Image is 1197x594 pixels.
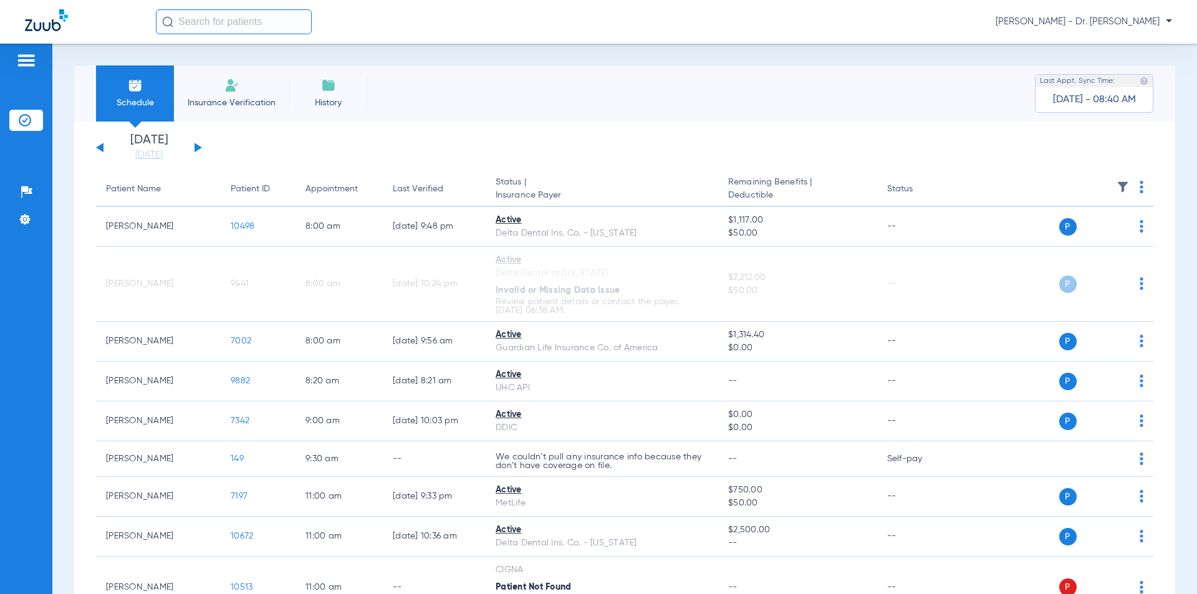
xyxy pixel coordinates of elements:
[728,342,867,355] span: $0.00
[112,149,186,161] a: [DATE]
[231,222,254,231] span: 10498
[496,563,708,577] div: CIGNA
[877,247,961,322] td: --
[877,441,961,477] td: Self-pay
[305,183,373,196] div: Appointment
[96,362,221,401] td: [PERSON_NAME]
[1140,335,1143,347] img: group-dot-blue.svg
[1059,218,1077,236] span: P
[296,441,383,477] td: 9:30 AM
[1112,220,1124,232] img: x.svg
[877,477,961,517] td: --
[321,78,336,93] img: History
[1059,333,1077,350] span: P
[1117,181,1129,193] img: filter.svg
[496,368,708,381] div: Active
[383,247,486,322] td: [DATE] 10:24 PM
[1040,75,1115,87] span: Last Appt. Sync Time:
[496,497,708,510] div: MetLife
[299,97,358,109] span: History
[183,97,280,109] span: Insurance Verification
[877,322,961,362] td: --
[728,227,867,240] span: $50.00
[296,247,383,322] td: 8:00 AM
[162,16,173,27] img: Search Icon
[296,477,383,517] td: 11:00 AM
[231,532,253,540] span: 10672
[1059,528,1077,545] span: P
[877,207,961,247] td: --
[305,183,358,196] div: Appointment
[231,492,248,501] span: 7197
[496,537,708,550] div: Delta Dental Ins. Co. - [US_STATE]
[496,583,571,592] span: Patient Not Found
[728,421,867,434] span: $0.00
[156,9,312,34] input: Search for patients
[496,453,708,470] p: We couldn’t pull any insurance info because they don’t have coverage on file.
[496,484,708,497] div: Active
[877,172,961,207] th: Status
[383,362,486,401] td: [DATE] 8:21 AM
[105,97,165,109] span: Schedule
[296,517,383,557] td: 11:00 AM
[1140,414,1143,427] img: group-dot-blue.svg
[728,271,867,284] span: $2,212.00
[96,247,221,322] td: [PERSON_NAME]
[96,441,221,477] td: [PERSON_NAME]
[393,183,443,196] div: Last Verified
[96,322,221,362] td: [PERSON_NAME]
[877,362,961,401] td: --
[106,183,161,196] div: Patient Name
[1112,581,1124,593] img: x.svg
[496,286,620,295] span: Invalid or Missing Data Issue
[496,214,708,227] div: Active
[383,477,486,517] td: [DATE] 9:33 PM
[106,183,211,196] div: Patient Name
[231,454,244,463] span: 149
[1112,375,1124,387] img: x.svg
[1112,490,1124,502] img: x.svg
[1112,277,1124,290] img: x.svg
[231,183,270,196] div: Patient ID
[1140,490,1143,502] img: group-dot-blue.svg
[728,328,867,342] span: $1,314.40
[496,297,708,315] p: Review patient details or contact the payer. [DATE] 06:38 AM.
[1140,77,1148,85] img: last sync help info
[728,408,867,421] span: $0.00
[728,484,867,497] span: $750.00
[496,227,708,240] div: Delta Dental Ins. Co. - [US_STATE]
[96,401,221,441] td: [PERSON_NAME]
[128,78,143,93] img: Schedule
[1140,530,1143,542] img: group-dot-blue.svg
[1059,488,1077,505] span: P
[877,401,961,441] td: --
[496,189,708,202] span: Insurance Payer
[496,524,708,537] div: Active
[96,517,221,557] td: [PERSON_NAME]
[496,267,708,280] div: Delta Dental of [US_STATE]
[383,517,486,557] td: [DATE] 10:36 AM
[1112,530,1124,542] img: x.svg
[296,362,383,401] td: 8:20 AM
[383,441,486,477] td: --
[728,376,738,385] span: --
[728,497,867,510] span: $50.00
[728,537,867,550] span: --
[1140,181,1143,193] img: group-dot-blue.svg
[383,207,486,247] td: [DATE] 9:48 PM
[1053,93,1136,106] span: [DATE] - 08:40 AM
[496,381,708,395] div: UHC API
[1112,335,1124,347] img: x.svg
[231,376,250,385] span: 9882
[231,183,286,196] div: Patient ID
[383,322,486,362] td: [DATE] 9:56 AM
[25,9,68,31] img: Zuub Logo
[1059,373,1077,390] span: P
[296,401,383,441] td: 9:00 AM
[728,583,738,592] span: --
[1135,534,1197,594] div: Chat Widget
[718,172,877,207] th: Remaining Benefits |
[1140,220,1143,232] img: group-dot-blue.svg
[231,337,251,345] span: 7002
[496,342,708,355] div: Guardian Life Insurance Co. of America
